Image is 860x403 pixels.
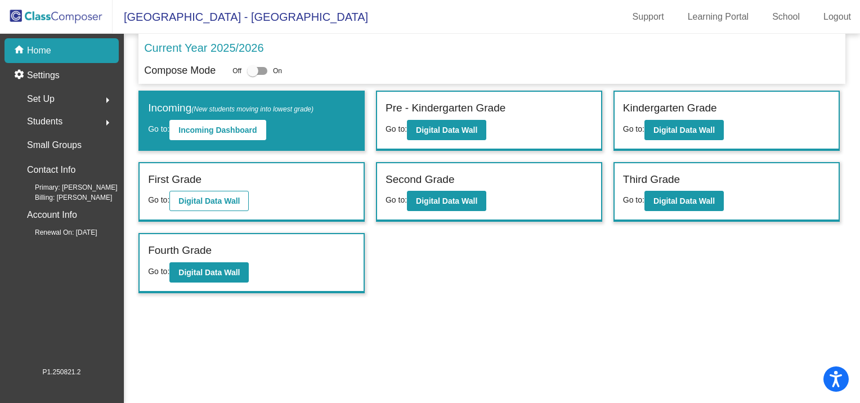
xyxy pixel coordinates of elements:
button: Incoming Dashboard [169,120,266,140]
button: Digital Data Wall [169,262,249,283]
a: Support [624,8,673,26]
p: Home [27,44,51,57]
p: Compose Mode [144,63,216,78]
span: Off [232,66,241,76]
label: Incoming [148,100,313,117]
span: Go to: [148,267,169,276]
mat-icon: home [14,44,27,57]
span: Primary: [PERSON_NAME] [17,182,118,192]
b: Incoming Dashboard [178,126,257,135]
span: Renewal On: [DATE] [17,227,97,238]
p: Contact Info [27,162,75,178]
a: School [763,8,809,26]
button: Digital Data Wall [407,120,486,140]
p: Small Groups [27,137,82,153]
label: Kindergarten Grade [623,100,717,117]
b: Digital Data Wall [178,268,240,277]
p: Account Info [27,207,77,223]
b: Digital Data Wall [653,196,715,205]
label: Third Grade [623,172,680,188]
span: Go to: [386,124,407,133]
span: Go to: [623,124,644,133]
button: Digital Data Wall [644,120,724,140]
span: Billing: [PERSON_NAME] [17,192,112,203]
mat-icon: arrow_right [101,116,114,129]
p: Settings [27,69,60,82]
button: Digital Data Wall [407,191,486,211]
span: On [273,66,282,76]
a: Learning Portal [679,8,758,26]
mat-icon: arrow_right [101,93,114,107]
label: First Grade [148,172,201,188]
span: Go to: [148,124,169,133]
span: Set Up [27,91,55,107]
mat-icon: settings [14,69,27,82]
span: Students [27,114,62,129]
b: Digital Data Wall [178,196,240,205]
span: (New students moving into lowest grade) [191,105,313,113]
b: Digital Data Wall [416,126,477,135]
b: Digital Data Wall [653,126,715,135]
span: Go to: [623,195,644,204]
button: Digital Data Wall [169,191,249,211]
label: Fourth Grade [148,243,212,259]
span: Go to: [386,195,407,204]
b: Digital Data Wall [416,196,477,205]
a: Logout [814,8,860,26]
label: Second Grade [386,172,455,188]
label: Pre - Kindergarten Grade [386,100,505,117]
span: [GEOGRAPHIC_DATA] - [GEOGRAPHIC_DATA] [113,8,368,26]
span: Go to: [148,195,169,204]
button: Digital Data Wall [644,191,724,211]
p: Current Year 2025/2026 [144,39,263,56]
